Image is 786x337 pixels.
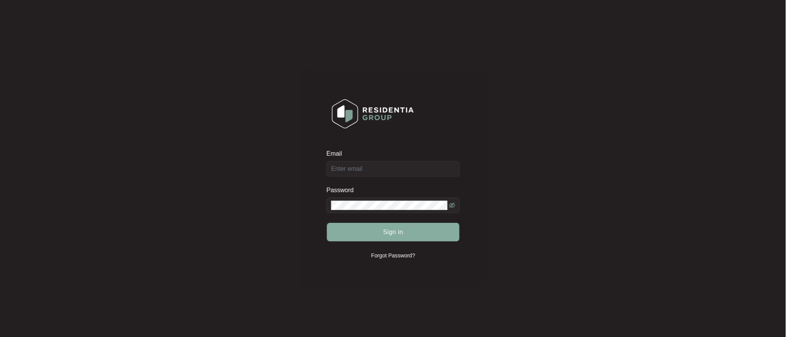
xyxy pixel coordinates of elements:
p: Forgot Password? [371,252,415,259]
input: Email [326,161,460,177]
span: eye-invisible [449,202,455,208]
button: Sign in [327,223,460,241]
img: Login Logo [327,94,419,134]
input: Password [331,201,447,210]
label: Password [326,186,359,194]
label: Email [326,150,347,158]
span: Sign in [383,228,403,237]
